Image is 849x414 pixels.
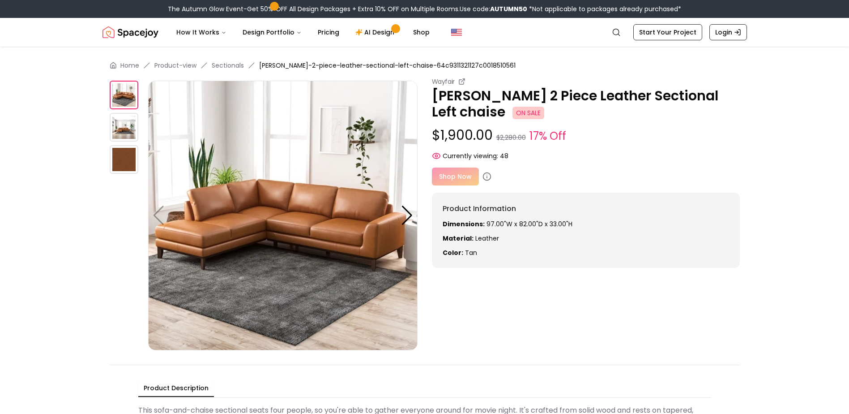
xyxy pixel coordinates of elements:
[120,61,139,70] a: Home
[148,81,418,350] img: https://storage.googleapis.com/spacejoy-main/assets/64c9311321127c0018510561/product_0_nkf93b08k04
[465,248,477,257] span: tan
[460,4,527,13] span: Use code:
[110,81,138,109] img: https://storage.googleapis.com/spacejoy-main/assets/64c9311321127c0018510561/product_0_nkf93b08k04
[169,23,234,41] button: How It Works
[348,23,404,41] a: AI Design
[443,234,474,243] strong: Material:
[432,127,740,144] p: $1,900.00
[496,133,526,142] small: $2,280.00
[709,24,747,40] a: Login
[110,113,138,142] img: https://storage.googleapis.com/spacejoy-main/assets/64c9311321127c0018510561/product_1_bgaf7kaop1c6
[443,151,498,160] span: Currently viewing:
[259,61,516,70] span: [PERSON_NAME]-2-piece-leather-sectional-left-chaise-64c9311321127c0018510561
[512,107,544,119] span: ON SALE
[169,23,437,41] nav: Main
[102,23,158,41] img: Spacejoy Logo
[102,18,747,47] nav: Global
[451,27,462,38] img: United States
[443,220,485,229] strong: Dimensions:
[432,88,740,120] p: [PERSON_NAME] 2 Piece Leather Sectional Left chaise
[443,220,729,229] p: 97.00"W x 82.00"D x 33.00"H
[432,77,455,86] small: Wayfair
[500,151,508,160] span: 48
[154,61,196,70] a: Product-view
[110,145,138,174] img: https://storage.googleapis.com/spacejoy-main/assets/64c9311321127c0018510561/product_2_e1okblf4kg6
[311,23,346,41] a: Pricing
[102,23,158,41] a: Spacejoy
[443,248,463,257] strong: Color:
[443,203,729,214] h6: Product Information
[235,23,309,41] button: Design Portfolio
[633,24,702,40] a: Start Your Project
[138,380,214,397] button: Product Description
[110,61,740,70] nav: breadcrumb
[212,61,244,70] a: Sectionals
[475,234,499,243] span: leather
[406,23,437,41] a: Shop
[529,128,566,144] small: 17% Off
[490,4,527,13] b: AUTUMN50
[527,4,681,13] span: *Not applicable to packages already purchased*
[168,4,681,13] div: The Autumn Glow Event-Get 50% OFF All Design Packages + Extra 10% OFF on Multiple Rooms.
